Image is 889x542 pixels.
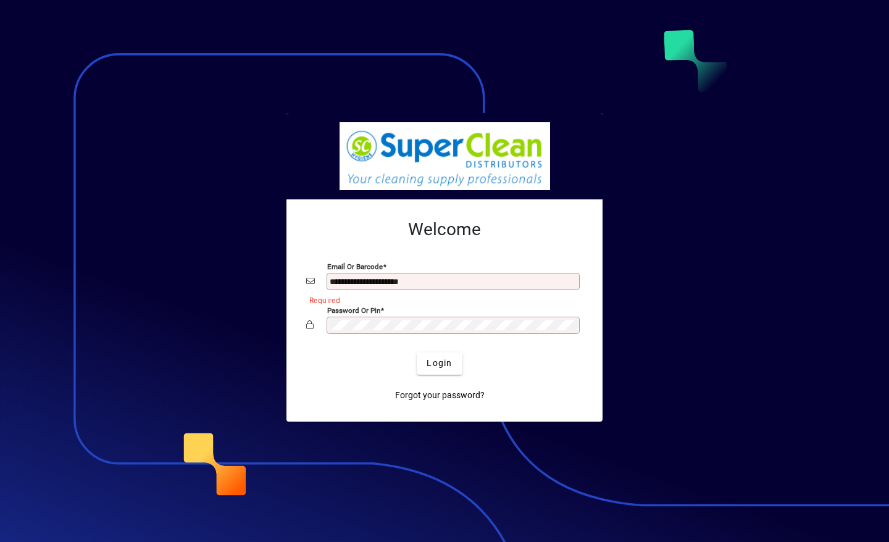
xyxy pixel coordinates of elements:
[306,219,583,240] h2: Welcome
[395,389,485,402] span: Forgot your password?
[309,293,573,306] mat-error: Required
[417,352,462,375] button: Login
[427,357,452,370] span: Login
[327,262,383,270] mat-label: Email or Barcode
[327,306,380,314] mat-label: Password or Pin
[390,385,490,407] a: Forgot your password?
